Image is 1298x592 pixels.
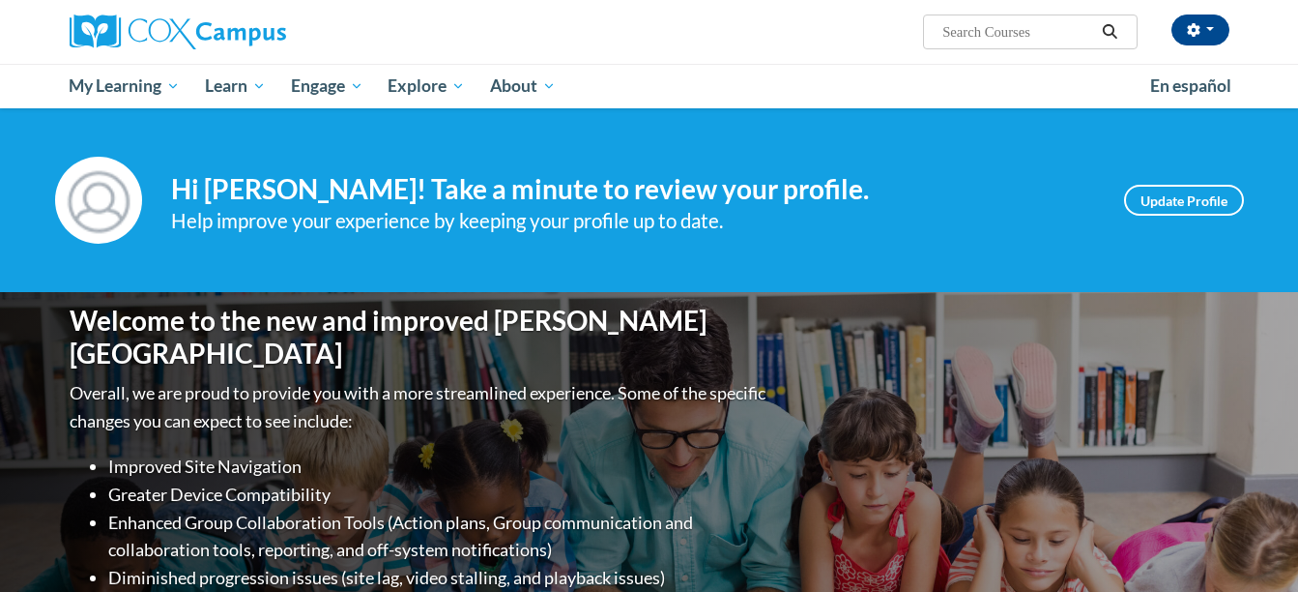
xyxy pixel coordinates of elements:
h4: Hi [PERSON_NAME]! Take a minute to review your profile. [171,173,1095,206]
button: Search [1095,20,1124,44]
button: Account Settings [1171,15,1229,45]
img: Profile Image [55,157,142,244]
a: Explore [375,64,477,108]
span: Explore [388,74,465,98]
li: Enhanced Group Collaboration Tools (Action plans, Group communication and collaboration tools, re... [108,509,770,565]
span: Engage [291,74,363,98]
a: About [477,64,568,108]
span: Learn [205,74,266,98]
div: Main menu [41,64,1258,108]
span: My Learning [69,74,180,98]
h1: Welcome to the new and improved [PERSON_NAME][GEOGRAPHIC_DATA] [70,305,770,370]
a: Cox Campus [70,15,437,49]
input: Search Courses [940,20,1095,44]
li: Greater Device Compatibility [108,481,770,509]
img: Cox Campus [70,15,286,49]
p: Overall, we are proud to provide you with a more streamlined experience. Some of the specific cha... [70,379,770,435]
span: About [490,74,556,98]
li: Improved Site Navigation [108,453,770,481]
a: Update Profile [1124,185,1244,216]
a: Learn [192,64,278,108]
a: En español [1138,66,1244,106]
li: Diminished progression issues (site lag, video stalling, and playback issues) [108,564,770,592]
div: Help improve your experience by keeping your profile up to date. [171,205,1095,237]
a: Engage [278,64,376,108]
a: My Learning [57,64,193,108]
span: En español [1150,75,1231,96]
iframe: Button to launch messaging window [1221,515,1283,577]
